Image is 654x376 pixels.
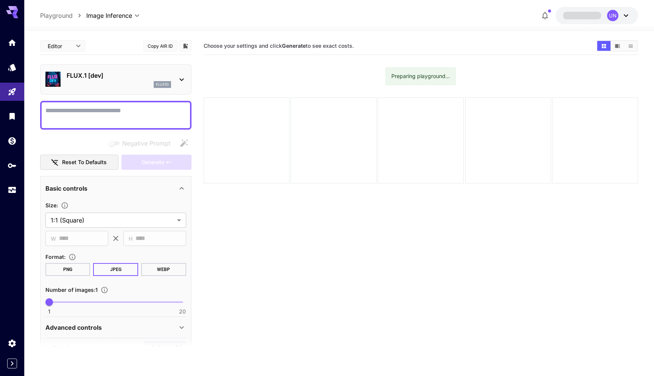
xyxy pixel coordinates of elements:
span: Negative Prompt [122,139,170,148]
a: Playground [40,11,73,20]
button: WEBP [141,263,186,276]
span: H [129,234,132,243]
div: Basic controls [45,179,186,197]
span: Size : [45,202,58,208]
span: 1:1 (Square) [51,216,174,225]
button: Show images in list view [624,41,637,51]
div: Settings [8,338,17,348]
div: API Keys [8,161,17,170]
span: 20 [179,308,186,315]
button: Specify how many images to generate in a single request. Each image generation will be charged se... [98,286,111,294]
button: Show images in video view [611,41,624,51]
button: Adjust the dimensions of the generated image by specifying its width and height in pixels, or sel... [58,202,72,209]
div: Advanced controls [45,318,186,337]
div: Show images in grid viewShow images in video viewShow images in list view [596,40,638,52]
div: Usage [8,185,17,195]
button: Add to library [182,41,189,50]
button: Choose the file format for the output image. [65,253,79,261]
button: UN [556,7,638,24]
span: W [51,234,56,243]
div: Preparing playground... [391,69,450,83]
button: Copy AIR ID [143,41,178,52]
span: Choose your settings and click to see exact costs. [204,42,354,49]
div: Models [8,63,17,72]
div: Library [8,111,17,121]
p: flux1d [156,82,169,87]
button: Reset to defaults [40,155,119,170]
div: Wallet [8,136,17,146]
p: FLUX.1 [dev] [67,71,171,80]
span: 1 [48,308,50,315]
button: Show images in grid view [597,41,610,51]
div: Playground [8,87,17,97]
div: Home [8,38,17,47]
span: Number of images : 1 [45,287,98,293]
button: JPEG [93,263,138,276]
button: PNG [45,263,90,276]
span: Negative prompts are not compatible with the selected model. [107,138,176,148]
p: Basic controls [45,184,87,193]
span: Editor [48,42,71,50]
button: Expand sidebar [7,359,17,368]
div: UN [607,10,618,21]
span: Format : [45,254,65,260]
p: Advanced controls [45,323,102,332]
div: FLUX.1 [dev]flux1d [45,68,186,91]
span: Image Inference [86,11,132,20]
nav: breadcrumb [40,11,86,20]
b: Generate [282,42,306,49]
